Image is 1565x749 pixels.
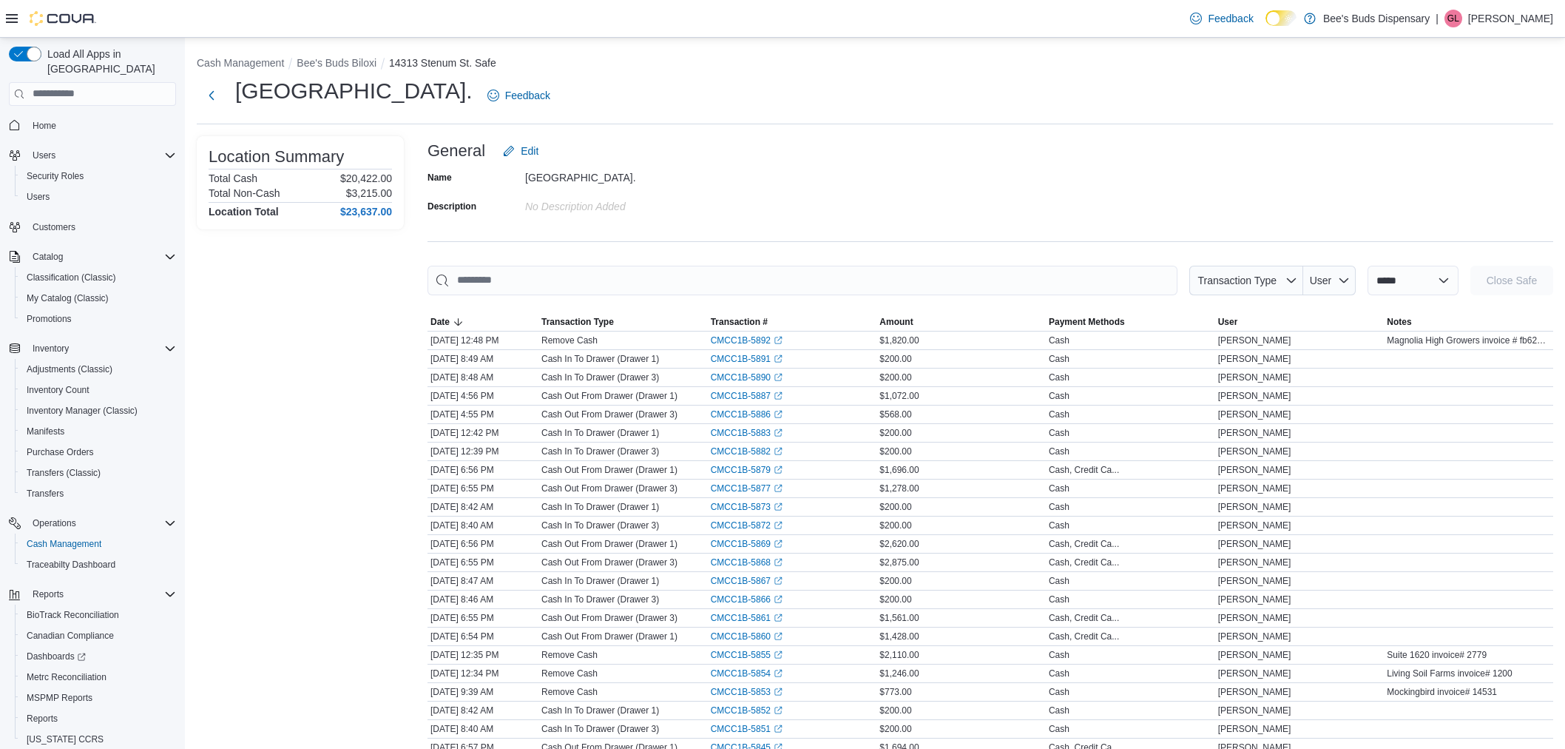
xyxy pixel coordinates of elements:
span: Transaction # [711,316,768,328]
button: Next [197,81,226,110]
button: User [1215,313,1385,331]
span: Inventory [27,340,176,357]
span: Cash Management [21,535,176,553]
span: [US_STATE] CCRS [27,733,104,745]
a: BioTrack Reconciliation [21,606,125,624]
button: Bee's Buds Biloxi [297,57,376,69]
div: Cash, Credit Ca... [1049,557,1119,568]
span: Metrc Reconciliation [21,668,176,686]
span: [PERSON_NAME] [1218,557,1291,568]
span: $200.00 [879,520,911,531]
button: Transaction Type [1189,266,1303,295]
button: Users [3,145,182,166]
button: Close Safe [1470,266,1553,295]
div: [DATE] 6:56 PM [427,535,538,553]
a: CMCC1B-5887External link [711,390,782,402]
div: [DATE] 8:46 AM [427,591,538,608]
button: Traceabilty Dashboard [15,554,182,575]
svg: External link [774,373,782,382]
span: Users [27,147,176,164]
div: [DATE] 8:49 AM [427,350,538,368]
span: $200.00 [879,594,911,605]
a: CMCC1B-5867External link [711,575,782,587]
div: [DATE] 4:56 PM [427,387,538,405]
button: Cash Management [197,57,284,69]
span: Magnolia High Growers invoice # fb626711 [1387,335,1550,346]
span: $1,561.00 [879,612,919,624]
label: Description [427,201,476,212]
span: Operations [27,514,176,532]
span: Payment Methods [1049,316,1125,328]
a: Metrc Reconciliation [21,668,112,686]
a: CMCC1B-5854External link [711,668,782,679]
span: User [1310,275,1332,286]
svg: External link [774,410,782,419]
div: [DATE] 6:55 PM [427,554,538,571]
span: Date [430,316,450,328]
div: Graham Lamb [1444,10,1462,27]
p: Cash Out From Drawer (Drawer 3) [541,557,677,568]
span: [PERSON_NAME] [1218,464,1291,476]
a: CMCC1B-5861External link [711,612,782,624]
button: Home [3,115,182,136]
div: Cash [1049,390,1069,402]
a: CMCC1B-5886External link [711,409,782,420]
button: MSPMP Reports [15,688,182,708]
div: [DATE] 12:48 PM [427,332,538,349]
h4: $23,637.00 [340,206,392,218]
svg: External link [774,688,782,696]
svg: External link [774,466,782,474]
span: Transaction Type [1197,275,1277,286]
span: [PERSON_NAME] [1218,446,1291,457]
button: Adjustments (Classic) [15,359,182,380]
button: Inventory Count [15,380,182,400]
div: [DATE] 12:42 PM [427,424,538,442]
button: Amount [876,313,1046,331]
span: Transfers (Classic) [27,467,101,479]
span: Inventory Manager (Classic) [21,402,176,420]
nav: An example of EuiBreadcrumbs [197,56,1553,73]
button: Customers [3,216,182,238]
a: CMCC1B-5873External link [711,501,782,513]
a: CMCC1B-5890External link [711,372,782,383]
a: CMCC1B-5879External link [711,464,782,476]
button: Inventory [27,340,75,357]
div: [DATE] 8:40 AM [427,517,538,534]
a: [US_STATE] CCRS [21,730,109,748]
svg: External link [774,336,782,345]
span: Traceabilty Dashboard [21,556,176,574]
a: Adjustments (Classic) [21,360,118,378]
p: Cash In To Drawer (Drawer 1) [541,353,659,365]
p: Cash In To Drawer (Drawer 3) [541,594,659,605]
a: CMCC1B-5877External link [711,483,782,494]
svg: External link [774,558,782,567]
span: BioTrack Reconciliation [21,606,176,624]
svg: External link [774,651,782,659]
span: Reports [27,585,176,603]
div: Cash, Credit Ca... [1049,612,1119,624]
button: Reports [3,584,182,605]
button: Reports [15,708,182,729]
p: Cash Out From Drawer (Drawer 3) [541,483,677,494]
a: CMCC1B-5891External link [711,353,782,365]
button: Inventory Manager (Classic) [15,400,182,421]
h6: Total Non-Cash [209,187,280,199]
div: Cash, Credit Ca... [1049,464,1119,476]
span: $1,072.00 [879,390,919,402]
button: Security Roles [15,166,182,187]
a: Users [21,188,55,206]
div: Cash [1049,520,1069,531]
a: Customers [27,218,81,236]
span: Amount [879,316,913,328]
span: [PERSON_NAME] [1218,390,1291,402]
button: Inventory [3,338,182,359]
span: Reports [33,588,64,600]
h3: Location Summary [209,148,344,166]
span: Classification (Classic) [27,272,116,283]
span: Inventory Count [27,384,89,396]
div: No Description added [525,195,723,212]
button: Transaction Type [538,313,708,331]
span: Transaction Type [541,316,614,328]
span: Traceabilty Dashboard [27,559,115,571]
div: [DATE] 6:56 PM [427,461,538,479]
